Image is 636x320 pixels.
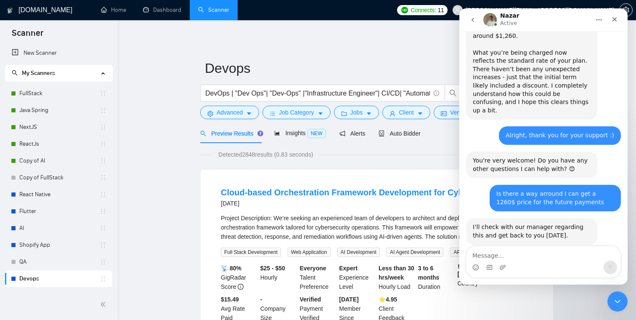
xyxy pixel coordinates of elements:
[101,6,126,13] a: homeHome
[13,40,131,107] div: What you’re being charged now reflects the standard rate of your plan. There haven’t been any une...
[7,118,162,143] div: ahmad.abbas@xislabs.com says…
[100,157,106,164] span: holder
[411,5,436,15] span: Connects:
[350,108,363,117] span: Jobs
[246,110,252,117] span: caret-down
[221,188,503,197] a: Cloud-based Orchestration Framework Development for Cybersecurity
[40,256,47,262] button: Upload attachment
[257,130,264,137] div: Tooltip anchor
[19,253,100,270] a: QA
[270,110,276,117] span: bars
[339,265,358,272] b: Expert
[200,131,206,136] span: search
[19,152,100,169] a: Copy of AI
[7,176,162,210] div: ahmad.abbas@xislabs.com says…
[13,256,20,262] button: Emoji picker
[401,7,408,13] img: upwork-logo.png
[298,264,338,291] div: Talent Preference
[221,265,241,272] b: 📡 80%
[259,264,298,291] div: Hourly
[5,203,112,220] li: Flutter
[217,108,243,117] span: Advanced
[260,265,285,272] b: $25 - $50
[5,27,50,45] span: Scanner
[5,45,112,61] li: New Scanner
[262,106,330,119] button: barsJob Categorycaret-down
[274,130,280,136] span: area-chart
[445,85,461,101] button: search
[459,8,628,285] iframe: Intercom live chat
[387,248,443,257] span: AI Agent Development
[221,248,281,257] span: Full Stack Development
[205,88,430,99] input: Search Freelance Jobs...
[339,130,366,137] span: Alerts
[100,275,106,282] span: holder
[19,186,100,203] a: React Native
[5,152,112,169] li: Copy of AI
[334,106,379,119] button: folderJobscaret-down
[100,259,106,265] span: holder
[288,248,331,257] span: Web Application
[379,265,414,281] b: Less than 30 hrs/week
[19,220,100,237] a: AI
[337,264,377,291] div: Experience Level
[377,264,416,291] div: Hourly Load
[207,110,213,117] span: setting
[619,3,633,17] button: setting
[238,284,244,290] span: info-circle
[450,248,496,257] span: API Development
[418,265,440,281] b: 3 to 6 months
[100,225,106,232] span: holder
[399,108,414,117] span: Client
[337,248,380,257] span: AI Development
[390,110,395,117] span: user
[219,264,259,291] div: GigRadar Score
[434,106,485,119] button: idcardVendorcaret-down
[7,143,162,176] div: Nazar says…
[46,123,155,131] div: Alright, thank you for your support :)
[300,265,326,272] b: Everyone
[5,119,112,136] li: NextJS
[19,119,100,136] a: NextJS
[19,136,100,152] a: ReactJs
[12,45,106,61] a: New Scanner
[100,90,106,97] span: holder
[100,191,106,198] span: holder
[221,198,503,208] div: [DATE]
[7,210,162,251] div: Nazar says…
[458,264,521,277] b: [GEOGRAPHIC_DATA]
[12,69,55,77] span: My Scanners
[212,150,319,159] span: Detected 2848 results (0.83 seconds)
[100,141,106,147] span: holder
[100,300,109,309] span: double-left
[143,6,181,13] a: dashboardDashboard
[339,131,345,136] span: notification
[221,213,533,241] div: Project Description: We’re seeking an experienced team of developers to architect and deploy a cl...
[37,181,155,198] div: Is there a way arround I can get a 1260$ price for the future payments
[619,7,633,13] a: setting
[100,124,106,131] span: holder
[19,169,100,186] a: Copy of FullStack
[19,203,100,220] a: Flutter
[438,5,444,15] span: 11
[19,85,100,102] a: FullStack
[7,4,13,17] img: logo
[307,129,326,138] span: NEW
[341,110,347,117] span: folder
[458,264,464,269] img: 🇺🇸
[5,253,112,270] li: QA
[5,85,112,102] li: FullStack
[279,108,314,117] span: Job Category
[200,130,261,137] span: Preview Results
[205,58,536,79] input: Scanner name...
[379,296,397,303] b: ⭐️ 4.95
[7,238,161,252] textarea: Message…
[366,110,372,117] span: caret-down
[5,270,112,287] li: Devops
[416,264,456,291] div: Duration
[5,287,112,304] li: Blockchain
